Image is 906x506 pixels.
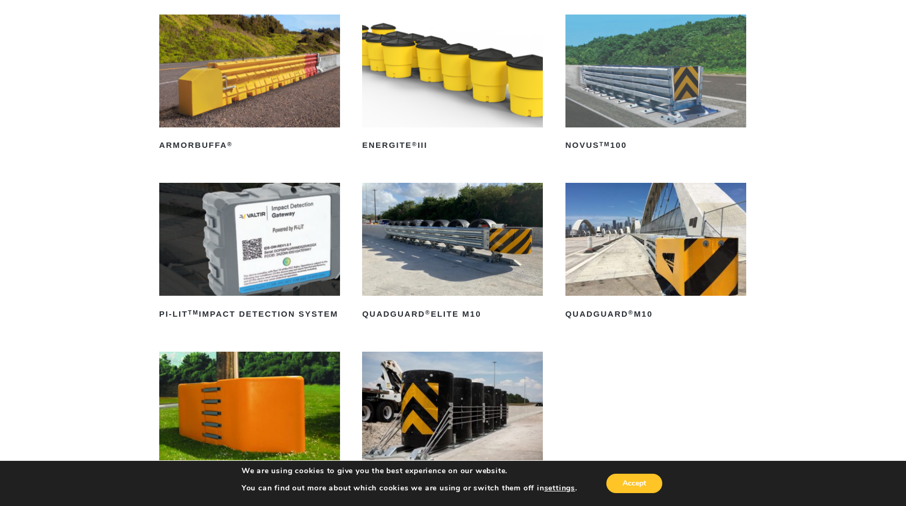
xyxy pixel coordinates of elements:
a: ENERGITE®III [362,15,543,154]
button: Accept [606,474,662,493]
h2: NOVUS 100 [565,137,746,154]
sup: ® [425,309,430,316]
sup: TM [599,141,610,147]
sup: ® [227,141,232,147]
a: ArmorBuffa® [159,15,340,154]
a: PI-LITTMImpact Detection System [159,183,340,322]
a: REACT®M [362,352,543,491]
h2: ENERGITE III [362,137,543,154]
a: NOVUSTM100 [565,15,746,154]
h2: PI-LIT Impact Detection System [159,305,340,323]
button: settings [544,483,575,493]
p: We are using cookies to give you the best experience on our website. [242,466,577,476]
sup: TM [188,309,199,316]
sup: ® [628,309,634,316]
h2: QuadGuard Elite M10 [362,305,543,323]
a: QuadGuard®M10 [565,183,746,322]
a: QuadGuard®Elite M10 [362,183,543,322]
p: You can find out more about which cookies we are using or switch them off in . [242,483,577,493]
a: RAPTOR® [159,352,340,491]
h2: QuadGuard M10 [565,305,746,323]
h2: ArmorBuffa [159,137,340,154]
sup: ® [412,141,417,147]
